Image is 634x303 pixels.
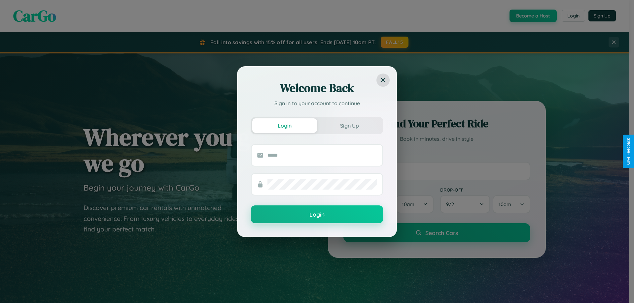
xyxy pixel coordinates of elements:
[251,99,383,107] p: Sign in to your account to continue
[252,118,317,133] button: Login
[626,138,631,165] div: Give Feedback
[251,205,383,223] button: Login
[251,80,383,96] h2: Welcome Back
[317,118,382,133] button: Sign Up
